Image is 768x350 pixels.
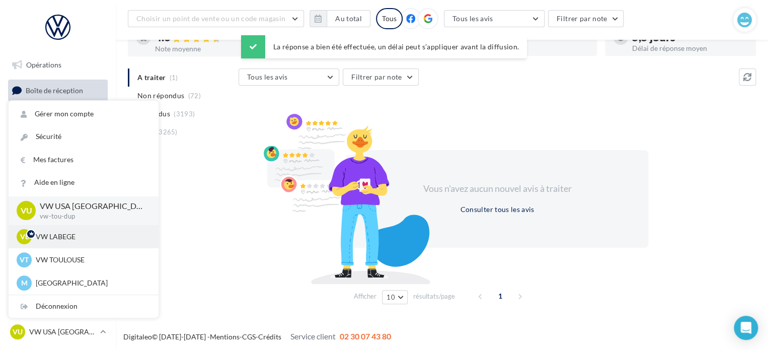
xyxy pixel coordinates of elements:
span: 1 [492,288,508,304]
button: 10 [382,290,408,304]
button: Filtrer par note [548,10,624,27]
div: La réponse a bien été effectuée, un délai peut s’appliquer avant la diffusion. [241,35,527,58]
p: VW USA [GEOGRAPHIC_DATA] [29,327,96,337]
p: [GEOGRAPHIC_DATA] [36,278,146,288]
a: PLV et print personnalisable [6,231,110,260]
button: Choisir un point de vente ou un code magasin [128,10,304,27]
span: (3193) [174,110,195,118]
span: Choisir un point de vente ou un code magasin [136,14,285,23]
button: Filtrer par note [343,68,419,86]
a: Campagnes [6,130,110,152]
a: CGS [242,332,256,341]
div: Tous [376,8,403,29]
a: Boîte de réception [6,80,110,101]
a: Digitaleo [123,332,152,341]
button: Tous les avis [444,10,545,27]
button: Au total [310,10,370,27]
a: Médiathèque [6,180,110,201]
span: Non répondus [137,91,184,101]
span: Service client [290,331,336,341]
span: Afficher [354,292,376,301]
div: Note moyenne [155,45,271,52]
span: (72) [188,92,201,100]
div: Déconnexion [9,295,159,318]
span: Tous les avis [452,14,493,23]
span: 02 30 07 43 80 [340,331,391,341]
a: VU VW USA [GEOGRAPHIC_DATA] [8,322,108,341]
div: Vous n'avez aucun nouvel avis à traiter [411,182,584,195]
div: 5,5 jours [632,32,748,43]
a: Mentions [210,332,240,341]
a: Crédits [258,332,281,341]
span: (3265) [157,128,178,136]
a: Aide en ligne [9,171,159,194]
span: 10 [387,293,395,301]
span: VU [13,327,23,337]
div: Délai de réponse moyen [632,45,748,52]
span: VU [21,205,32,217]
p: VW LABEGE [36,232,146,242]
a: Visibilité en ligne [6,105,110,126]
p: VW USA [GEOGRAPHIC_DATA] [40,200,142,212]
a: Campagnes DataOnDemand [6,264,110,294]
a: Calendrier [6,205,110,227]
span: résultats/page [413,292,455,301]
a: Contacts [6,156,110,177]
p: VW TOULOUSE [36,255,146,265]
a: Mes factures [9,149,159,171]
span: Opérations [26,60,61,69]
div: Taux de réponse [473,45,589,52]
span: VL [20,232,29,242]
a: Sécurité [9,125,159,148]
span: Boîte de réception [26,86,83,94]
span: VT [20,255,29,265]
button: Tous les avis [239,68,339,86]
a: Opérations [6,54,110,76]
button: Au total [327,10,370,27]
div: Open Intercom Messenger [734,316,758,340]
span: Tous les avis [247,73,288,81]
a: Gérer mon compte [9,103,159,125]
button: Consulter tous les avis [456,203,538,216]
p: vw-tou-dup [40,212,142,221]
div: 4.6 [155,32,271,43]
span: M [21,278,28,288]
span: © [DATE]-[DATE] - - - [123,332,391,341]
